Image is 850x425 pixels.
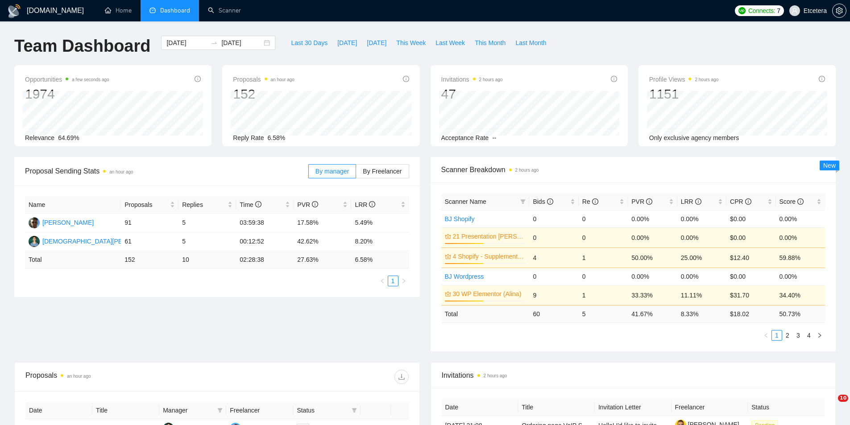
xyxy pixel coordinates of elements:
time: a few seconds ago [72,77,109,82]
td: 0 [529,268,578,285]
time: 2 hours ago [484,373,507,378]
td: 33.33% [628,285,677,305]
button: right [398,276,409,286]
td: 5 [178,214,236,232]
span: 6.58% [268,134,286,141]
th: Manager [159,402,226,419]
td: 03:59:38 [236,214,294,232]
th: Proposals [121,196,178,214]
button: [DATE] [332,36,362,50]
span: filter [217,408,223,413]
span: info-circle [797,198,804,205]
span: 7 [777,6,780,16]
div: 1974 [25,86,109,103]
img: upwork-logo.png [738,7,746,14]
span: info-circle [195,76,201,82]
td: 0.00% [677,268,726,285]
button: Last Month [510,36,551,50]
span: Replies [182,200,226,210]
span: Scanner Name [445,198,486,205]
span: Re [582,198,598,205]
td: 0.00% [628,210,677,227]
a: 1 [388,276,398,286]
td: 5 [579,305,628,322]
button: [DATE] [362,36,391,50]
h1: Team Dashboard [14,36,150,57]
span: info-circle [255,201,261,207]
td: 0 [579,210,628,227]
td: 5 [178,232,236,251]
span: [DATE] [337,38,357,48]
span: Invitations [441,74,503,85]
span: info-circle [745,198,751,205]
a: 1 [772,330,782,340]
span: user [792,8,798,14]
td: 61 [121,232,178,251]
td: 6.58 % [351,251,409,268]
li: Previous Page [761,330,771,341]
td: 9 [529,285,578,305]
span: Time [240,201,261,208]
td: 0 [579,227,628,248]
span: This Month [475,38,506,48]
button: left [761,330,771,341]
iframe: Intercom live chat [820,395,841,416]
li: Next Page [814,330,825,341]
td: 0 [529,210,578,227]
th: Title [92,402,159,419]
span: filter [350,404,359,417]
span: Only exclusive agency members [649,134,739,141]
span: right [401,278,406,284]
span: Profile Views [649,74,719,85]
span: info-circle [646,198,652,205]
span: info-circle [369,201,375,207]
td: 5.49% [351,214,409,232]
span: info-circle [819,76,825,82]
span: crown [445,233,451,239]
th: Name [25,196,121,214]
span: Opportunities [25,74,109,85]
td: 11.11% [677,285,726,305]
span: Reply Rate [233,134,264,141]
a: BJ Wordpress [445,273,484,280]
time: 2 hours ago [479,77,503,82]
a: II[DEMOGRAPHIC_DATA][PERSON_NAME] [29,237,164,244]
a: BJ Shopify [445,215,475,223]
th: Freelancer [672,399,748,416]
span: download [395,373,408,380]
span: swap-right [211,39,218,46]
span: left [380,278,385,284]
span: Score [780,198,804,205]
input: Start date [166,38,207,48]
th: Title [518,399,595,416]
td: 1 [579,285,628,305]
span: PVR [631,198,652,205]
span: crown [445,291,451,297]
button: left [377,276,388,286]
input: End date [221,38,262,48]
td: 59.88% [776,248,825,268]
div: 47 [441,86,503,103]
button: This Month [470,36,510,50]
span: left [763,333,769,338]
th: Invitation Letter [595,399,672,416]
li: 3 [793,330,804,341]
td: 60 [529,305,578,322]
td: 41.67 % [628,305,677,322]
button: This Week [391,36,431,50]
td: $12.40 [726,248,775,268]
td: 0.00% [628,227,677,248]
span: Last Month [515,38,546,48]
span: Acceptance Rate [441,134,489,141]
span: Bids [533,198,553,205]
td: 91 [121,214,178,232]
img: logo [7,4,21,18]
span: Relevance [25,134,54,141]
div: [PERSON_NAME] [42,218,94,227]
a: 2 [783,330,792,340]
div: [DEMOGRAPHIC_DATA][PERSON_NAME] [42,236,164,246]
td: 0.00% [677,227,726,248]
span: info-circle [403,76,409,82]
td: 8.20% [351,232,409,251]
td: 42.62% [294,232,351,251]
